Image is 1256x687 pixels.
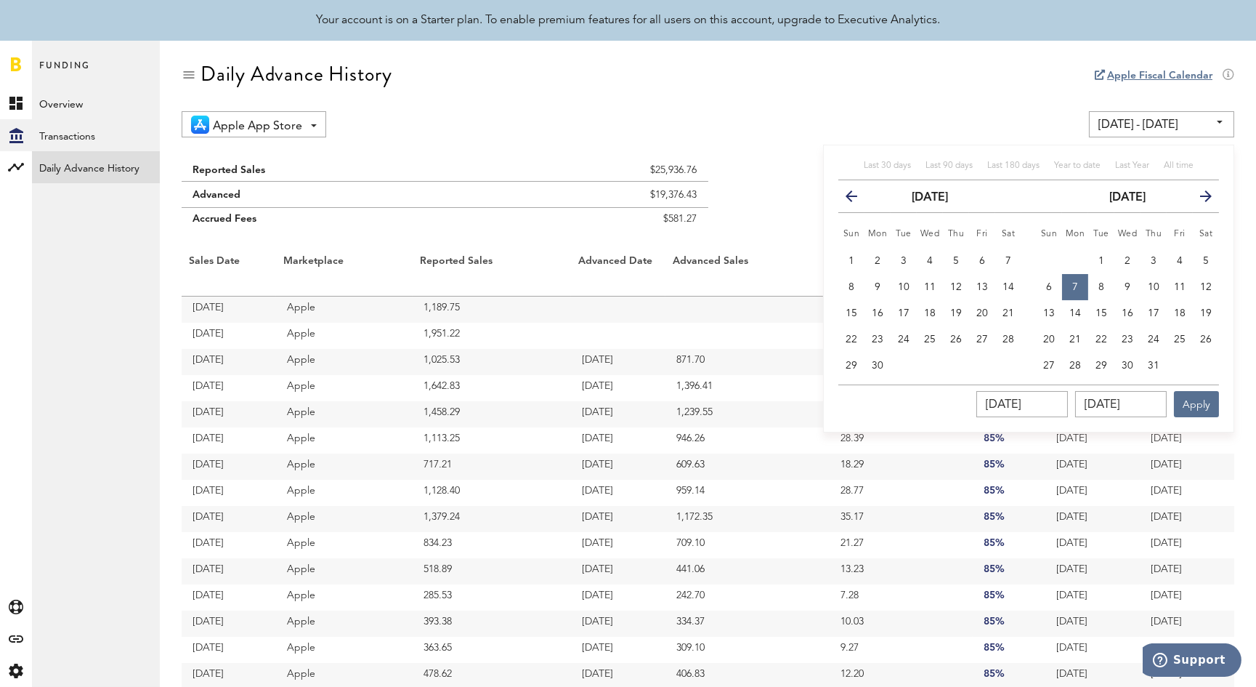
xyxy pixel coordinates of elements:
button: 2 [864,248,891,274]
button: 25 [917,326,943,353]
span: 26 [950,334,962,345]
button: 15 [838,300,864,326]
td: 334.37 [665,611,830,637]
td: [DATE] [1140,637,1234,663]
button: 6 [1036,274,1062,300]
a: Transactions [32,119,160,151]
td: 18.29 [830,454,973,480]
button: 27 [1036,353,1062,379]
td: [DATE] [571,401,665,427]
button: 5 [943,248,969,274]
td: Apple [276,532,413,558]
span: 22 [846,334,857,345]
span: 3 [901,256,907,266]
span: 5 [1203,256,1209,266]
div: Your account is on a Starter plan. To enable premium features for all users on this account, upgr... [316,12,940,29]
td: 393.38 [413,611,572,637]
span: 3 [1151,256,1156,266]
button: 21 [1062,326,1088,353]
button: 18 [917,300,943,326]
button: 3 [1140,248,1167,274]
span: 7 [1072,282,1078,292]
td: 1,113.25 [413,427,572,454]
input: __/__/____ [1075,391,1167,417]
td: 28.77 [830,480,973,506]
span: 1 [848,256,854,266]
td: Apple [276,558,413,584]
span: 16 [872,308,883,318]
td: [DATE] [182,584,276,611]
td: 834.23 [413,532,572,558]
button: 19 [943,300,969,326]
span: 13 [976,282,988,292]
td: [DATE] [1045,480,1140,506]
button: 13 [1036,300,1062,326]
button: 30 [1114,353,1140,379]
td: Apple [276,297,413,323]
button: 7 [995,248,1021,274]
td: Accrued Fees [182,208,487,238]
td: [DATE] [571,480,665,506]
span: 1 [1098,256,1104,266]
button: 4 [1167,248,1193,274]
td: Apple [276,480,413,506]
td: [DATE] [571,349,665,375]
strong: [DATE] [1109,192,1146,204]
span: Last 180 days [987,161,1040,170]
td: 871.70 [665,349,830,375]
button: 27 [969,326,995,353]
td: [DATE] [182,506,276,532]
span: 11 [1174,282,1186,292]
button: 22 [838,326,864,353]
button: 19 [1193,300,1219,326]
span: 19 [950,308,962,318]
td: [DATE] [571,532,665,558]
td: [DATE] [571,558,665,584]
button: 14 [995,274,1021,300]
span: 18 [924,308,936,318]
small: Thursday [1146,230,1162,238]
td: [DATE] [1045,584,1140,611]
td: 35.17 [830,506,973,532]
span: 2 [1125,256,1130,266]
td: [DATE] [1140,532,1234,558]
td: 1,172.35 [665,506,830,532]
span: 8 [848,282,854,292]
td: 242.70 [665,584,830,611]
span: 27 [976,334,988,345]
td: [DATE] [571,637,665,663]
span: 20 [976,308,988,318]
th: Marketplace [276,252,413,297]
button: 22 [1088,326,1114,353]
span: 9 [1125,282,1130,292]
span: 11 [924,282,936,292]
td: 285.53 [413,584,572,611]
td: [DATE] [571,454,665,480]
button: 10 [891,274,917,300]
button: 26 [1193,326,1219,353]
span: 8 [1098,282,1104,292]
button: 7 [1062,274,1088,300]
strong: [DATE] [912,192,948,204]
small: Wednesday [1118,230,1138,238]
span: 18 [1174,308,1186,318]
span: 30 [872,361,883,371]
a: Apple Fiscal Calendar [1107,71,1212,81]
td: 1,025.53 [413,349,572,375]
small: Thursday [948,230,965,238]
button: 10 [1140,274,1167,300]
span: 25 [1174,334,1186,345]
span: 16 [1122,308,1133,318]
span: 23 [872,334,883,345]
span: 28 [1069,361,1081,371]
span: 26 [1200,334,1212,345]
td: 1,128.40 [413,480,572,506]
td: 85% [973,558,1045,584]
td: 9.27 [830,637,973,663]
button: 21 [995,300,1021,326]
td: [DATE] [571,506,665,532]
button: Apply [1174,391,1219,417]
td: 85% [973,427,1045,454]
span: 19 [1200,308,1212,318]
td: 13.23 [830,558,973,584]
